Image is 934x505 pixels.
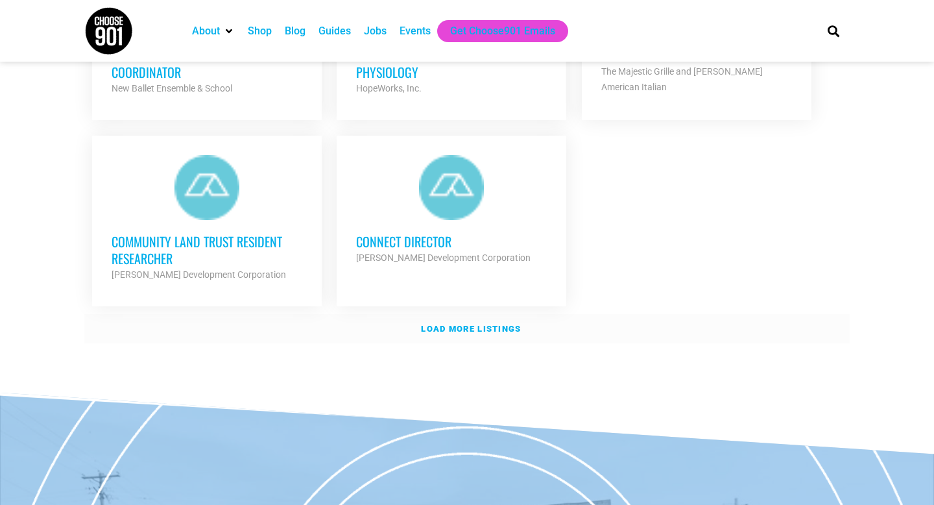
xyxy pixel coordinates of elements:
[285,23,305,39] a: Blog
[186,20,806,42] nav: Main nav
[192,23,220,39] a: About
[421,324,521,334] strong: Load more listings
[356,252,531,263] strong: [PERSON_NAME] Development Corporation
[186,20,241,42] div: About
[356,83,422,93] strong: HopeWorks, Inc.
[112,47,302,80] h3: Education & Community Coordinator
[364,23,387,39] a: Jobs
[84,314,850,344] a: Load more listings
[248,23,272,39] a: Shop
[112,83,232,93] strong: New Ballet Ensemble & School
[356,47,547,80] h3: Instructor: Part-Time : Anatomy & Physiology
[400,23,431,39] a: Events
[337,136,566,285] a: Connect Director [PERSON_NAME] Development Corporation
[601,66,763,92] strong: The Majestic Grille and [PERSON_NAME] American Italian
[823,20,844,42] div: Search
[112,269,286,280] strong: [PERSON_NAME] Development Corporation
[356,233,547,250] h3: Connect Director
[318,23,351,39] a: Guides
[92,136,322,302] a: Community Land Trust Resident Researcher [PERSON_NAME] Development Corporation
[450,23,555,39] a: Get Choose901 Emails
[112,233,302,267] h3: Community Land Trust Resident Researcher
